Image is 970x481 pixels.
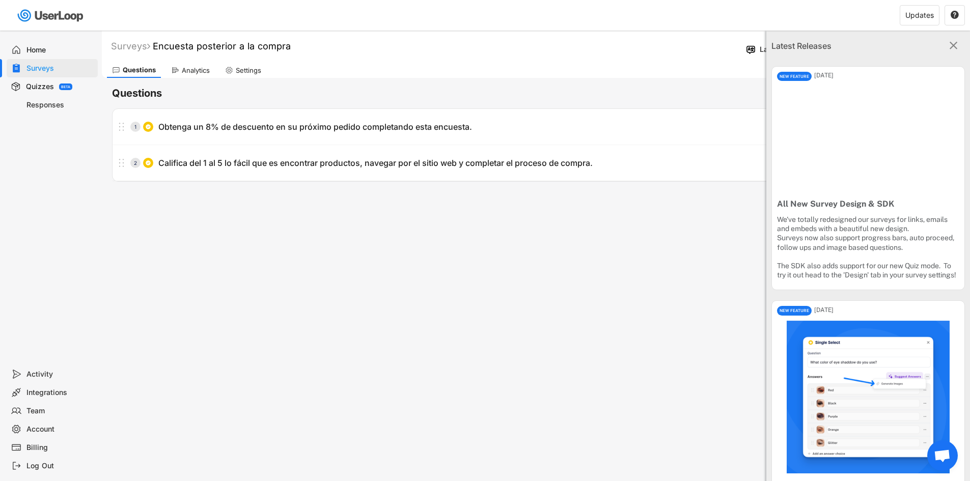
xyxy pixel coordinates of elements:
[158,158,593,168] div: Califica del 1 al 5 lo fácil que es encontrar productos, navegar por el sitio web y completar el ...
[777,199,959,210] div: All New Survey Design & SDK
[153,41,291,51] font: Encuesta posterior a la compra
[26,370,94,379] div: Activity
[145,160,151,166] img: CircleTickMinorWhite.svg
[777,321,959,473] img: CleanShot%202025-09-23%20at%2017.14.11%402x.png
[26,388,94,398] div: Integrations
[950,39,958,52] text: 
[777,72,812,81] div: NEW FEATURE
[905,12,934,19] div: Updates
[130,124,141,129] div: 1
[26,82,54,92] div: Quizzes
[111,40,150,52] div: Surveys
[123,66,156,74] div: Questions
[145,124,151,130] img: CircleTickMinorWhite.svg
[112,87,162,100] h6: Questions
[26,45,94,55] div: Home
[15,5,87,26] img: userloop-logo-01.svg
[158,122,472,132] div: Obtenga un 8% de descuento en su próximo pedido completando esta encuesta.
[947,39,960,52] button: 
[26,461,94,471] div: Log Out
[26,406,94,416] div: Team
[951,10,959,19] text: 
[26,425,94,434] div: Account
[777,215,959,279] div: We've totally redesigned our surveys for links, emails and embeds with a beautiful new design. Su...
[61,85,70,89] div: BETA
[950,11,959,20] button: 
[26,443,94,452] div: Billing
[26,64,94,73] div: Surveys
[771,40,904,52] div: Latest Releases
[814,72,964,78] div: [DATE]
[130,160,141,165] div: 2
[26,100,94,110] div: Responses
[927,440,958,471] div: Bate-papo aberto
[745,44,756,55] img: Language%20Icon.svg
[777,306,812,315] div: NEW FEATURE
[236,66,261,75] div: Settings
[182,66,210,75] div: Analytics
[760,45,799,54] div: Languages
[814,307,964,313] div: [DATE]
